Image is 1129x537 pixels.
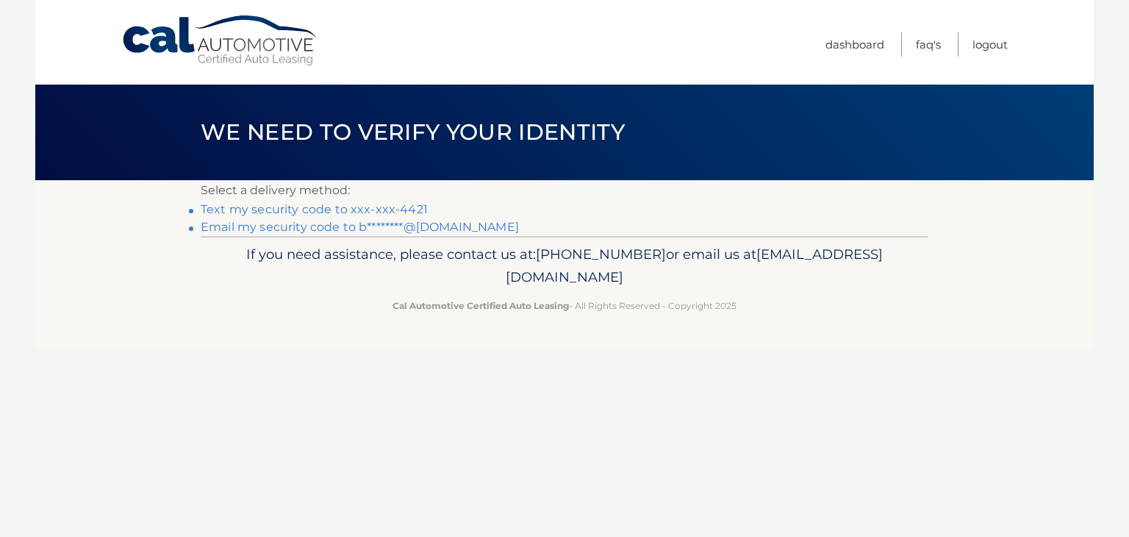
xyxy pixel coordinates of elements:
[393,300,569,311] strong: Cal Automotive Certified Auto Leasing
[210,298,919,313] p: - All Rights Reserved - Copyright 2025
[825,32,884,57] a: Dashboard
[972,32,1008,57] a: Logout
[121,15,320,67] a: Cal Automotive
[536,246,666,263] span: [PHONE_NUMBER]
[201,180,928,201] p: Select a delivery method:
[201,202,428,216] a: Text my security code to xxx-xxx-4421
[210,243,919,290] p: If you need assistance, please contact us at: or email us at
[201,220,519,234] a: Email my security code to b********@[DOMAIN_NAME]
[201,118,625,146] span: We need to verify your identity
[916,32,941,57] a: FAQ's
